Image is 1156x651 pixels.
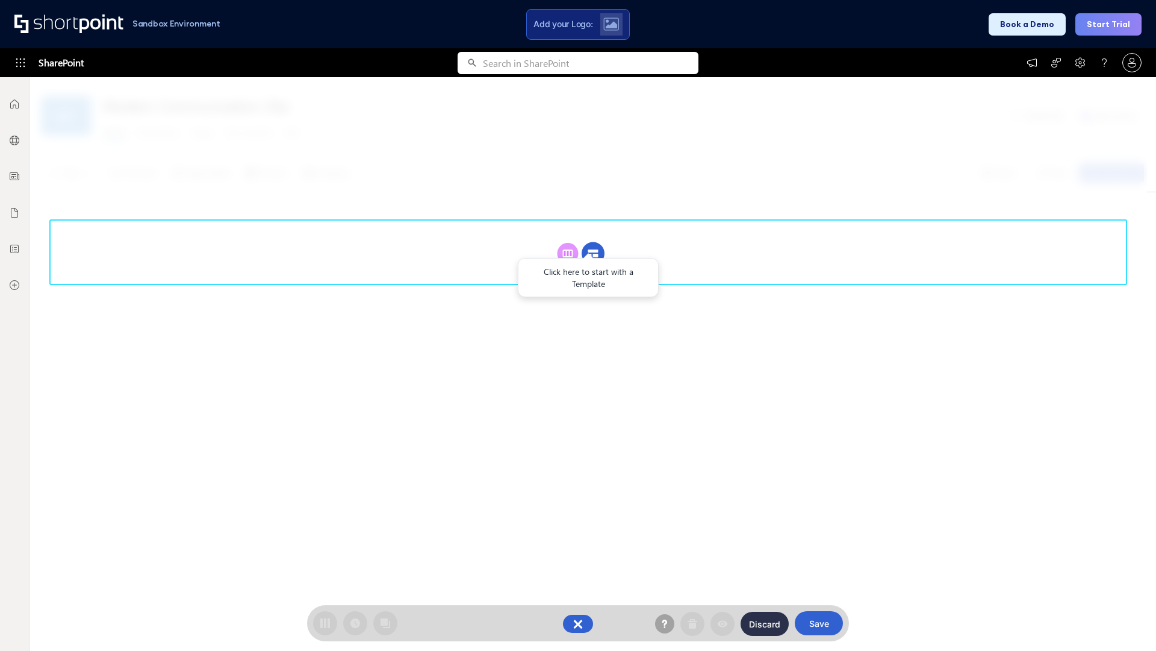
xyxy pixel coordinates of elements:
button: Discard [741,612,789,636]
img: Upload logo [603,17,619,31]
span: Add your Logo: [533,19,592,30]
button: Start Trial [1075,13,1142,36]
button: Book a Demo [989,13,1066,36]
input: Search in SharePoint [483,52,698,74]
button: Save [795,611,843,635]
iframe: Chat Widget [939,511,1156,651]
span: SharePoint [39,48,84,77]
h1: Sandbox Environment [132,20,220,27]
